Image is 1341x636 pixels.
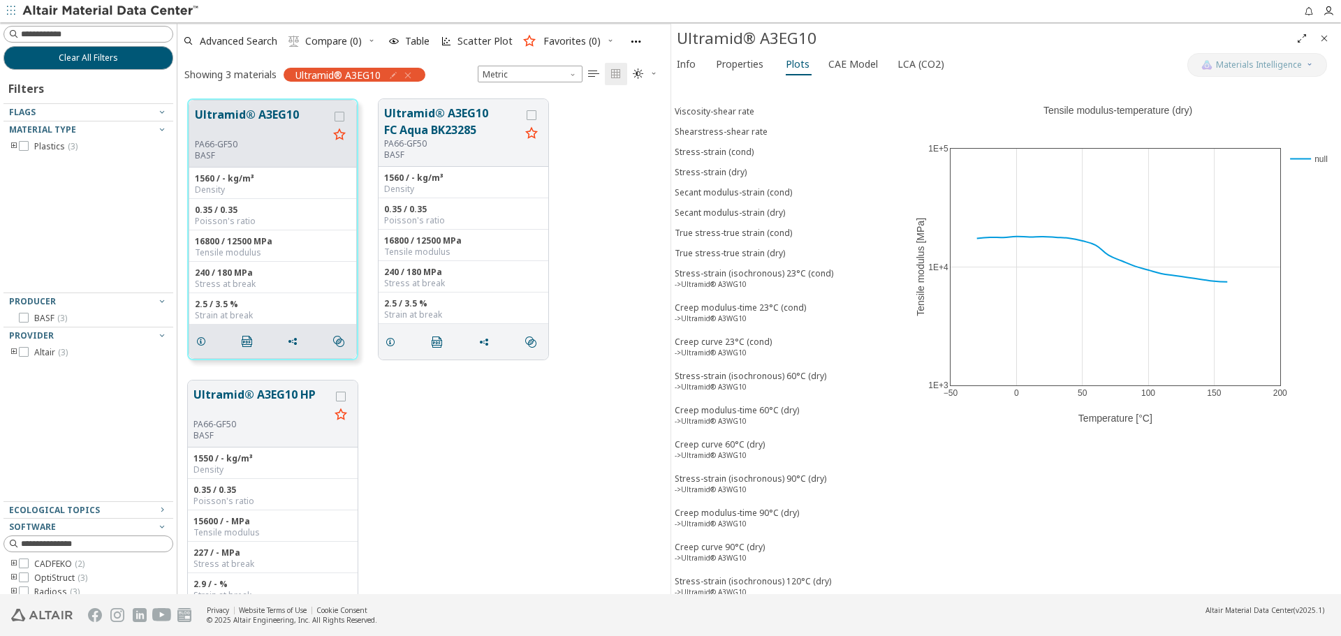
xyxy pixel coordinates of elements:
[288,36,300,47] i: 
[34,141,78,152] span: Plastics
[9,141,19,152] i: toogle group
[59,52,118,64] span: Clear All Filters
[478,66,582,82] span: Metric
[281,327,310,355] button: Share
[330,404,352,427] button: Favorite
[384,235,543,246] div: 16800 / 12500 MPa
[675,575,831,601] div: Stress-strain (isochronous) 120°C (dry)
[633,68,644,80] i: 
[384,149,520,161] p: BASF
[195,173,351,184] div: 1560 / - kg/m³
[193,419,330,430] div: PA66-GF50
[193,516,352,527] div: 15600 / - MPa
[207,605,229,615] a: Privacy
[193,547,352,559] div: 227 / - MPa
[68,140,78,152] span: ( 3 )
[189,327,219,355] button: Details
[478,66,582,82] div: Unit System
[432,337,443,348] i: 
[671,142,895,162] button: Stress-strain (cond)
[519,328,548,356] button: Similar search
[897,53,944,75] span: LCA (CO2)
[9,559,19,570] i: toogle group
[675,166,747,178] div: Stress-strain (dry)
[671,332,895,366] button: Creep curve 23°C (cond)->Ultramid® A3WG10
[671,202,895,223] button: Secant modulus-strain (dry)
[582,63,605,85] button: Table View
[384,204,543,215] div: 0.35 / 0.35
[195,139,328,150] div: PA66-GF50
[193,559,352,570] div: Stress at break
[1187,53,1327,77] button: AI CopilotMaterials Intelligence
[207,615,377,625] div: © 2025 Altair Engineering, Inc. All Rights Reserved.
[671,182,895,202] button: Secant modulus-strain (cond)
[405,36,430,46] span: Table
[384,246,543,258] div: Tensile modulus
[675,507,799,533] div: Creep modulus-time 90°C (dry)
[1216,59,1302,71] span: Materials Intelligence
[384,267,543,278] div: 240 / 180 MPa
[675,186,792,198] div: Secant modulus-strain (cond)
[34,347,68,358] span: Altair
[1206,605,1294,615] span: Altair Material Data Center
[3,293,173,310] button: Producer
[327,327,356,355] button: Similar search
[675,126,768,138] div: Shearstress-shear rate
[34,313,67,324] span: BASF
[239,605,307,615] a: Website Terms of Use
[333,336,344,347] i: 
[3,70,51,103] div: Filters
[384,184,543,195] div: Density
[75,558,85,570] span: ( 2 )
[675,370,826,396] div: Stress-strain (isochronous) 60°C (dry)
[675,247,785,259] div: True stress-true strain (dry)
[9,106,36,118] span: Flags
[675,587,747,597] sup: ->Ultramid® A3WG10
[675,302,806,327] div: Creep modulus-time 23°C (cond)
[3,121,173,138] button: Material Type
[675,485,747,494] sup: ->Ultramid® A3WG10
[57,312,67,324] span: ( 3 )
[195,267,351,279] div: 240 / 180 MPa
[193,464,352,475] div: Density
[9,330,54,341] span: Provider
[675,227,792,239] div: True stress-true strain (cond)
[675,382,747,392] sup: ->Ultramid® A3WG10
[195,150,328,161] p: BASF
[22,4,200,18] img: Altair Material Data Center
[671,571,895,605] button: Stress-strain (isochronous) 120°C (dry)->Ultramid® A3WG10
[671,243,895,263] button: True stress-true strain (dry)
[671,503,895,537] button: Creep modulus-time 90°C (dry)->Ultramid® A3WG10
[177,89,670,594] div: grid
[671,101,895,121] button: Viscosity-shear rate
[610,68,622,80] i: 
[195,236,351,247] div: 16800 / 12500 MPa
[384,215,543,226] div: Poisson's ratio
[675,267,833,293] div: Stress-strain (isochronous) 23°C (cond)
[384,298,543,309] div: 2.5 / 3.5 %
[828,53,878,75] span: CAE Model
[70,586,80,598] span: ( 3 )
[1206,605,1324,615] div: (v2025.1)
[675,416,747,426] sup: ->Ultramid® A3WG10
[195,205,351,216] div: 0.35 / 0.35
[671,400,895,434] button: Creep modulus-time 60°C (dry)->Ultramid® A3WG10
[472,328,501,356] button: Share
[3,104,173,121] button: Flags
[675,473,826,498] div: Stress-strain (isochronous) 90°C (dry)
[1313,27,1335,50] button: Close
[675,348,747,357] sup: ->Ultramid® A3WG10
[9,521,56,533] span: Software
[193,485,352,496] div: 0.35 / 0.35
[242,336,253,347] i: 
[9,572,19,584] i: toogle group
[671,366,895,400] button: Stress-strain (isochronous) 60°C (dry)->Ultramid® A3WG10
[193,590,352,601] div: Strain at break
[3,46,173,70] button: Clear All Filters
[384,172,543,184] div: 1560 / - kg/m³
[195,106,328,139] button: Ultramid® A3EG10
[384,105,520,138] button: Ultramid® A3EG10 FC Aqua BK23285
[675,519,747,528] sup: ->Ultramid® A3WG10
[316,605,367,615] a: Cookie Consent
[195,279,351,290] div: Stress at break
